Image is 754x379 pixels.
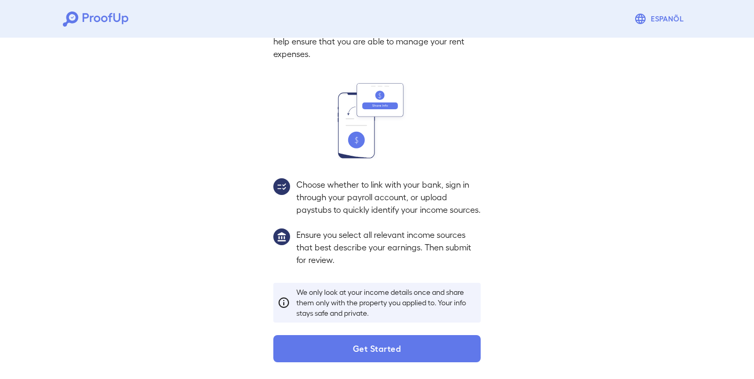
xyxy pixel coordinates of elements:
img: transfer_money.svg [338,83,416,158]
img: group1.svg [273,228,290,245]
button: Espanõl [630,8,691,29]
p: We only look at your income details once and share them only with the property you applied to. Yo... [296,287,476,318]
p: In this step, you'll share your income sources with us to help ensure that you are able to manage... [273,22,481,60]
button: Get Started [273,335,481,362]
img: group2.svg [273,178,290,195]
p: Choose whether to link with your bank, sign in through your payroll account, or upload paystubs t... [296,178,481,216]
p: Ensure you select all relevant income sources that best describe your earnings. Then submit for r... [296,228,481,266]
